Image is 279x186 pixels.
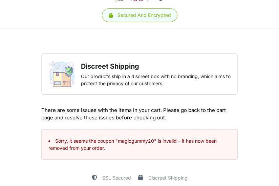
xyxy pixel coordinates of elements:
li: Sorry, it seems the coupon "magicgummy20" is invalid – it has now been removed from your order. [48,137,231,152]
a: Secured and encrypted [102,8,177,22]
span: SSL Secured [102,174,131,181]
span: Discreet Shipping [148,174,188,181]
div: Secured and encrypted [117,13,171,18]
p: There are some issues with the items in your cart. Please go back to the cart page and resolve th... [41,107,238,122]
strong: Discreet Shipping [81,62,139,70]
p: Our products ship in a discreet box with no branding, which aims to protect the privacy of our cu... [81,73,231,87]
